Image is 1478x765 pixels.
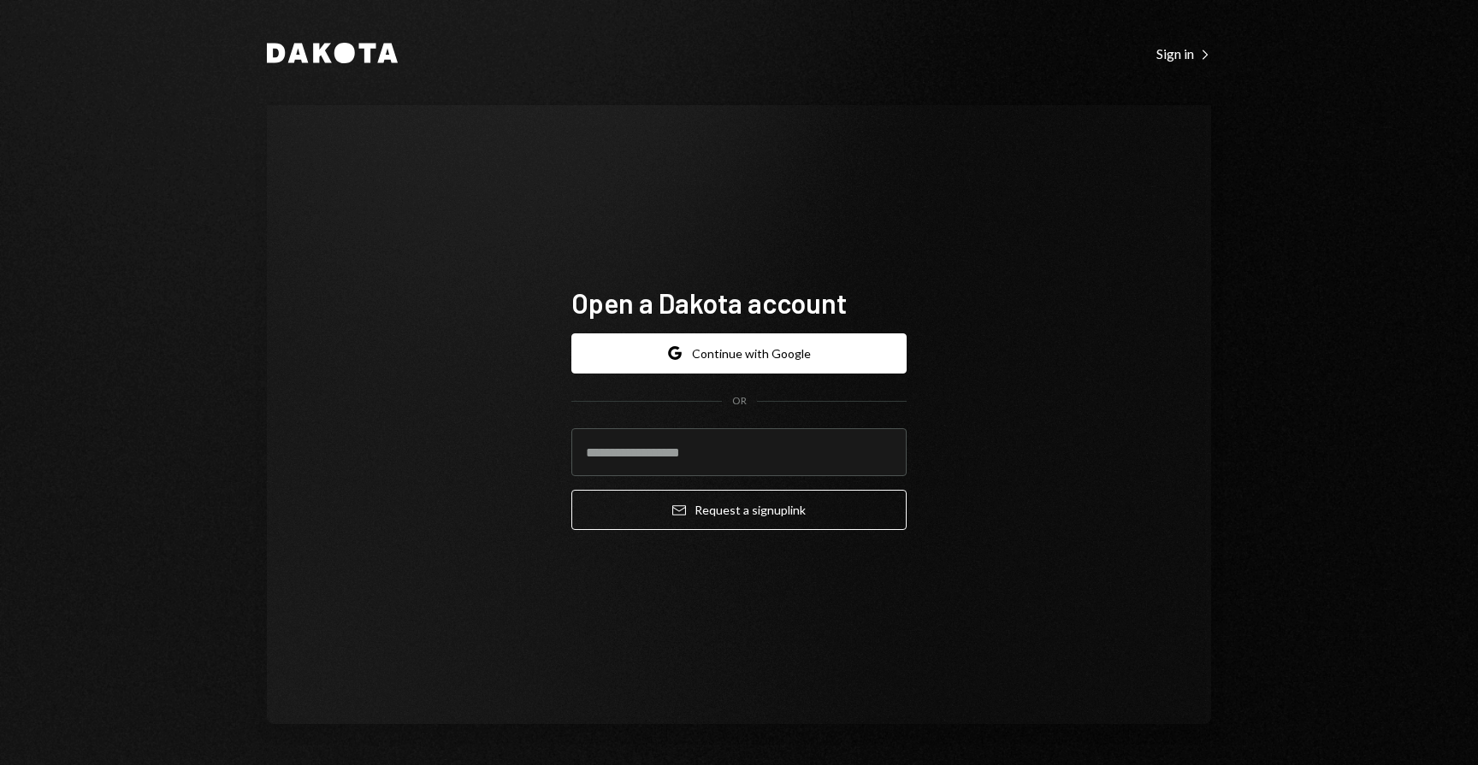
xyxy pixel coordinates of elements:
[571,285,907,320] h1: Open a Dakota account
[1156,44,1211,62] a: Sign in
[732,394,747,409] div: OR
[1156,45,1211,62] div: Sign in
[571,490,907,530] button: Request a signuplink
[571,333,907,374] button: Continue with Google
